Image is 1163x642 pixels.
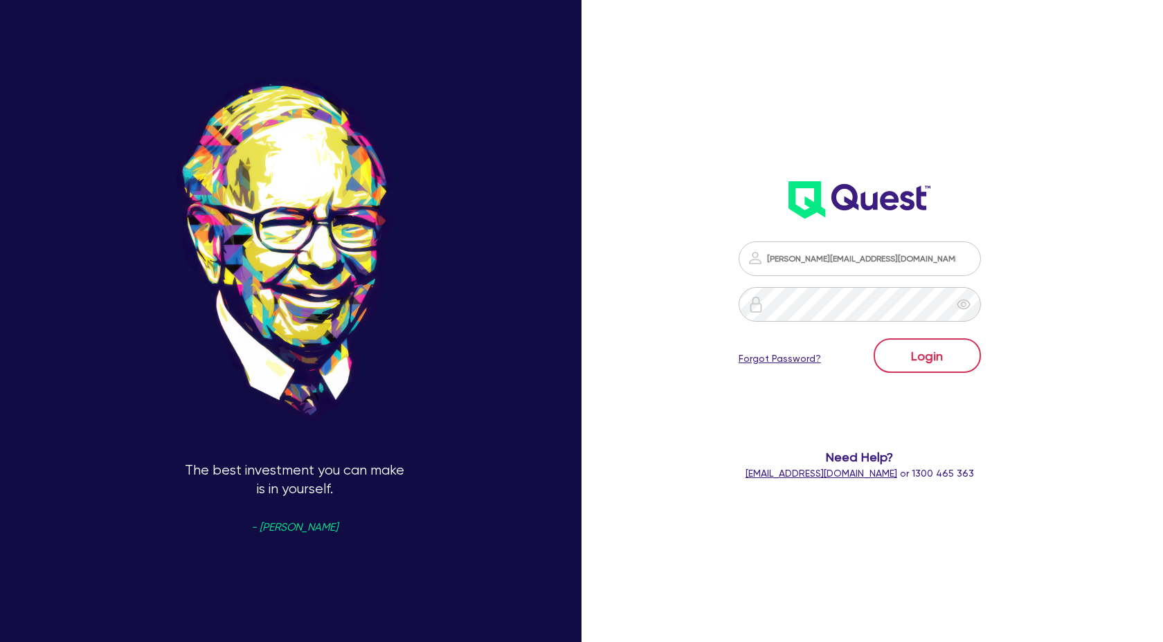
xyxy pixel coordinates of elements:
input: Email address [739,241,981,276]
span: - [PERSON_NAME] [251,522,338,533]
a: Forgot Password? [739,351,821,366]
span: eye [957,297,971,311]
span: or 1300 465 363 [746,468,974,479]
img: wH2k97JdezQIQAAAABJRU5ErkJggg== [788,181,930,219]
img: icon-password [748,296,764,313]
span: Need Help? [707,448,1013,466]
a: [EMAIL_ADDRESS][DOMAIN_NAME] [746,468,897,479]
button: Login [874,338,981,373]
img: icon-password [747,250,764,266]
